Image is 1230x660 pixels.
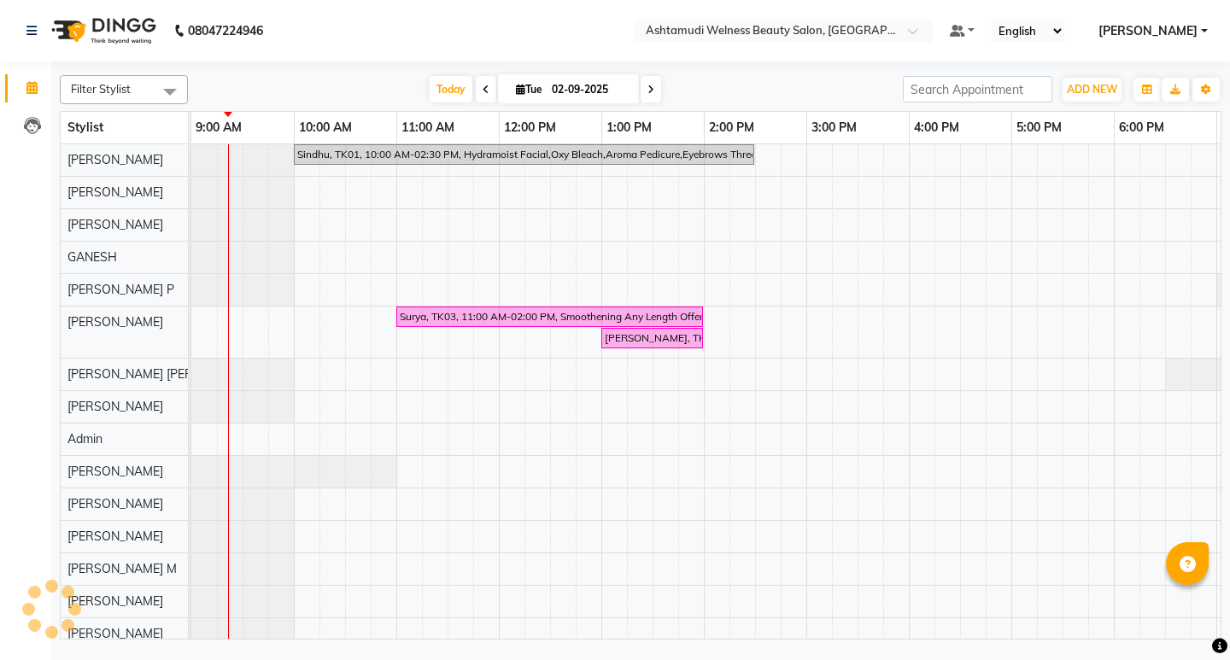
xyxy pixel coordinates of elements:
div: Surya, TK03, 11:00 AM-02:00 PM, Smoothening Any Length Offer [398,309,701,324]
span: [PERSON_NAME] M [67,561,177,576]
a: 1:00 PM [602,115,656,140]
a: 10:00 AM [295,115,356,140]
img: logo [44,7,161,55]
span: [PERSON_NAME] [67,217,163,232]
span: [PERSON_NAME] [67,626,163,641]
span: Admin [67,431,102,447]
span: Stylist [67,120,103,135]
span: [PERSON_NAME] [67,314,163,330]
span: [PERSON_NAME] [67,593,163,609]
span: [PERSON_NAME] P [67,282,174,297]
a: 12:00 PM [500,115,560,140]
a: 2:00 PM [705,115,758,140]
a: 4:00 PM [910,115,963,140]
div: Sindhu, TK01, 10:00 AM-02:30 PM, Hydramoist Facial,Oxy Bleach,Aroma Pedicure,Eyebrows Threading,F... [296,147,753,162]
a: 11:00 AM [397,115,459,140]
span: Tue [512,83,547,96]
span: [PERSON_NAME] [PERSON_NAME] [67,366,262,382]
span: Filter Stylist [71,82,131,96]
span: GANESH [67,249,117,265]
span: [PERSON_NAME] [67,152,163,167]
span: [PERSON_NAME] [67,464,163,479]
span: [PERSON_NAME] [1098,22,1198,40]
button: ADD NEW [1063,78,1122,102]
input: Search Appointment [903,76,1052,102]
input: 2025-09-02 [547,77,632,102]
a: 6:00 PM [1115,115,1168,140]
a: 9:00 AM [191,115,246,140]
span: [PERSON_NAME] [67,184,163,200]
div: [PERSON_NAME], TK02, 01:00 PM-02:00 PM, Layer Cut [603,330,701,346]
span: [PERSON_NAME] [67,496,163,511]
span: [PERSON_NAME] [67,399,163,414]
span: [PERSON_NAME] [67,529,163,544]
b: 08047224946 [188,7,263,55]
span: ADD NEW [1067,83,1117,96]
span: Today [430,76,472,102]
a: 3:00 PM [807,115,861,140]
a: 5:00 PM [1012,115,1066,140]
